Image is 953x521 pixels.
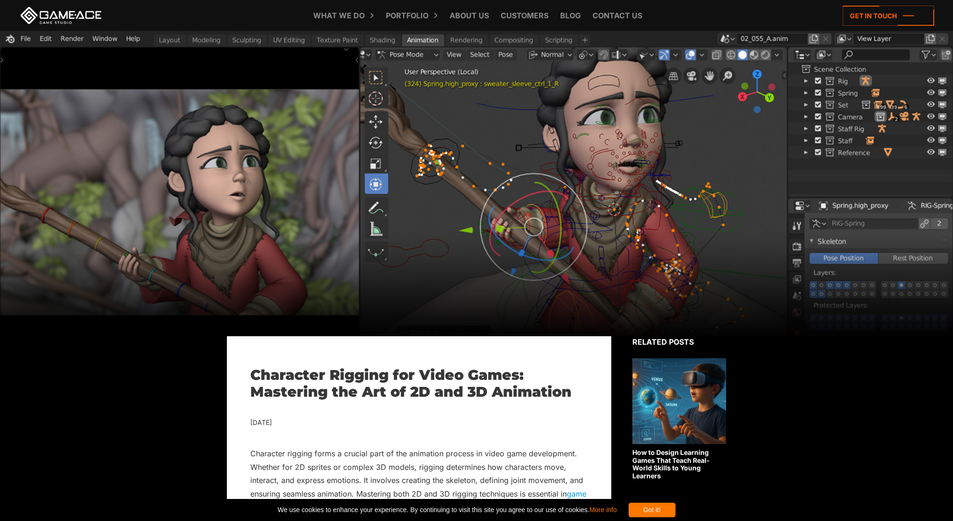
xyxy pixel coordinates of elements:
[632,358,726,444] img: Related
[250,367,588,400] h1: Character Rigging for Video Games: Mastering the Art of 2D and 3D Animation
[250,447,588,513] p: Character rigging forms a crucial part of the animation process in video game development. Whethe...
[632,336,726,347] div: Related posts
[250,417,588,429] div: [DATE]
[278,503,616,517] span: We use cookies to enhance your experience. By continuing to visit this site you agree to our use ...
[843,6,934,26] a: Get in touch
[629,503,675,517] div: Got it!
[589,506,616,513] a: More info
[632,358,726,480] a: How to Design Learning Games That Teach Real-World Skills to Young Learners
